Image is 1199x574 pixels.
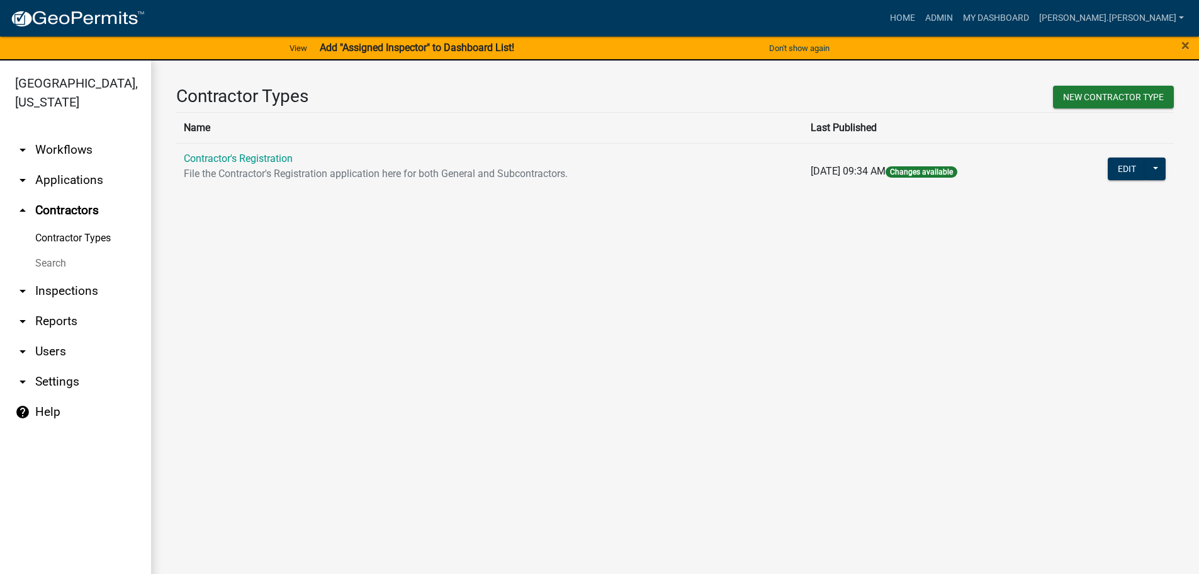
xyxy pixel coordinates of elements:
strong: Add "Assigned Inspector" to Dashboard List! [320,42,514,54]
i: arrow_drop_down [15,314,30,329]
i: arrow_drop_up [15,203,30,218]
span: [DATE] 09:34 AM [811,165,886,177]
span: Changes available [886,166,957,178]
span: × [1181,37,1190,54]
i: arrow_drop_down [15,142,30,158]
th: Name [176,112,803,143]
button: Don't show again [764,38,835,59]
p: File the Contractor's Registration application here for both General and Subcontractors. [184,166,796,181]
i: arrow_drop_down [15,374,30,389]
a: Home [885,6,920,30]
a: Admin [920,6,958,30]
i: help [15,405,30,420]
button: New Contractor Type [1053,86,1174,108]
i: arrow_drop_down [15,284,30,299]
a: Contractor's Registration [184,152,293,164]
button: Edit [1108,158,1146,180]
a: View [284,38,312,59]
i: arrow_drop_down [15,173,30,188]
i: arrow_drop_down [15,344,30,359]
button: Close [1181,38,1190,53]
a: [PERSON_NAME].[PERSON_NAME] [1034,6,1189,30]
th: Last Published [803,112,1057,143]
h3: Contractor Types [176,86,666,107]
a: My Dashboard [958,6,1034,30]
